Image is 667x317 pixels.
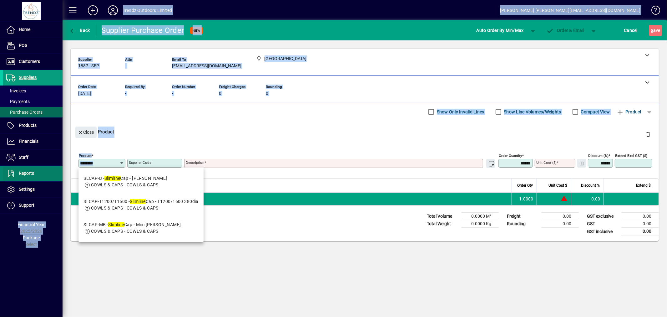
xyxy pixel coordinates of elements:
a: Customers [3,54,63,70]
span: Home [19,27,30,32]
span: S [651,28,653,33]
span: Settings [19,187,35,192]
span: Extend $ [636,182,651,189]
td: Total Weight [424,220,461,228]
span: - [125,91,126,96]
button: Auto Order By Min/Max [473,25,527,36]
a: Reports [3,166,63,181]
span: Customers [19,59,40,64]
span: Package [23,235,40,240]
div: Product [71,120,659,143]
span: Staff [19,155,28,160]
mat-label: Extend excl GST ($) [615,153,647,158]
td: GST inclusive [584,228,621,236]
a: Home [3,22,63,38]
td: Total Volume [424,213,461,220]
div: SLCAP-B - Cap - [PERSON_NAME] [83,175,167,182]
span: Support [19,203,34,208]
span: - [172,91,173,96]
app-page-header-button: Back [63,25,97,36]
span: [DATE] [78,91,91,96]
a: Purchase Orders [3,107,63,117]
div: Trendz Outdoors Limited [123,5,172,15]
mat-label: Supplier Code [129,160,151,165]
mat-option: SLCAP-MB - Slimline Cap - Mini Burton [78,216,204,240]
span: Cancel [624,25,638,35]
mat-option: SLCAP-T1200/T1600 - Slimline Cap - T1200/1600 380dia [78,193,204,216]
td: 0.0000 Kg [461,220,499,228]
span: Order & Email [546,28,584,33]
a: Knowledge Base [647,1,659,22]
label: Compact View [580,109,610,115]
button: Save [649,25,662,36]
span: Financials [19,139,38,144]
a: Financials [3,134,63,149]
span: Suppliers [19,75,37,80]
mat-label: Unit Cost ($) [536,160,557,165]
span: Unit Cost $ [548,182,567,189]
div: SLCAP-MB - Cap - Mini [PERSON_NAME] [83,221,181,228]
span: ave [651,25,660,35]
td: 1.0000 [512,193,537,205]
a: Products [3,118,63,133]
span: 0 [219,91,221,96]
button: Profile [103,5,123,16]
td: 0.0000 M³ [461,213,499,220]
a: Settings [3,182,63,197]
span: Order Qty [517,182,533,189]
span: Discount % [581,182,600,189]
span: Invoices [6,88,26,93]
span: Products [19,123,37,128]
span: Auto Order By Min/Max [477,25,524,35]
td: Freight [504,213,541,220]
button: Order & Email [543,25,588,36]
a: Payments [3,96,63,107]
em: Slimline [108,222,124,227]
td: GST [584,220,621,228]
span: COWLS & CAPS - COWLS & CAPS [91,205,159,210]
span: 0 [266,91,268,96]
app-page-header-button: Delete [641,131,656,137]
span: COWLS & CAPS - COWLS & CAPS [91,229,159,234]
a: Invoices [3,86,63,96]
span: NEW [193,29,200,33]
button: Add [83,5,103,16]
label: Show Line Volumes/Weights [503,109,561,115]
td: Rounding [504,220,541,228]
span: Financial Year [18,222,45,227]
mat-label: Discount (%) [588,153,609,158]
td: 0.00 [621,220,659,228]
span: Reports [19,171,34,176]
a: Staff [3,150,63,165]
span: Purchase Orders [6,110,43,115]
button: Cancel [623,25,639,36]
mat-label: Description [186,160,204,165]
span: Payments [6,99,30,104]
span: Close [78,127,94,138]
td: 0.00 [571,193,604,205]
span: [EMAIL_ADDRESS][DOMAIN_NAME] [172,64,241,69]
td: 0.00 [621,228,659,236]
app-page-header-button: Close [74,129,98,135]
td: 0.00 [541,213,579,220]
span: Back [69,28,90,33]
span: COWLS & CAPS - COWLS & CAPS [91,182,159,187]
td: 0.00 [541,220,579,228]
mat-label: Order Quantity [499,153,522,158]
mat-label: Product [79,153,92,158]
button: Back [68,25,92,36]
span: 1887 - SFP [78,64,99,69]
div: [PERSON_NAME] [PERSON_NAME][EMAIL_ADDRESS][DOMAIN_NAME] [500,5,640,15]
a: POS [3,38,63,54]
span: POS [19,43,27,48]
div: Supplier Purchase Order [102,25,184,35]
div: SLCAP-T1200/T1600 - Cap - T1200/1600 380dia [83,198,199,205]
button: Close [75,127,97,138]
button: Delete [641,127,656,142]
em: Slimline [130,199,146,204]
mat-option: SLCAP-B - Slimline Cap - Burton [78,170,204,193]
a: Support [3,198,63,213]
em: Slimline [104,176,120,181]
label: Show Only Invalid Lines [436,109,484,115]
td: 0.00 [621,213,659,220]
